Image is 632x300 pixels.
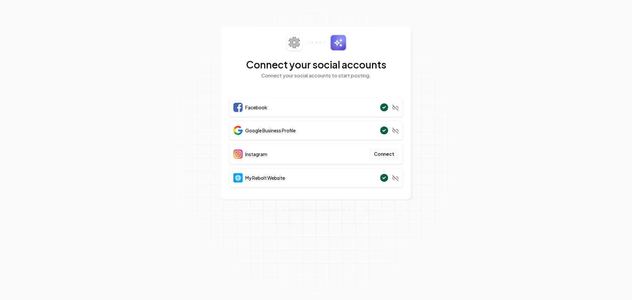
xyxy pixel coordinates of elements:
[370,148,399,160] button: Connect
[229,72,403,79] p: Connect your social accounts to start posting.
[229,59,403,70] h2: Connect your social accounts
[245,104,267,111] span: Facebook
[233,103,243,112] img: Facebook
[245,127,296,134] span: Google Business Profile
[233,150,243,159] img: Instagram
[233,173,243,182] img: Website
[245,151,267,157] span: Instagram
[233,126,243,135] img: Google
[330,35,346,51] img: sparkles.svg
[245,175,285,181] span: My Rebolt Website
[308,42,325,43] img: connector-dots.svg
